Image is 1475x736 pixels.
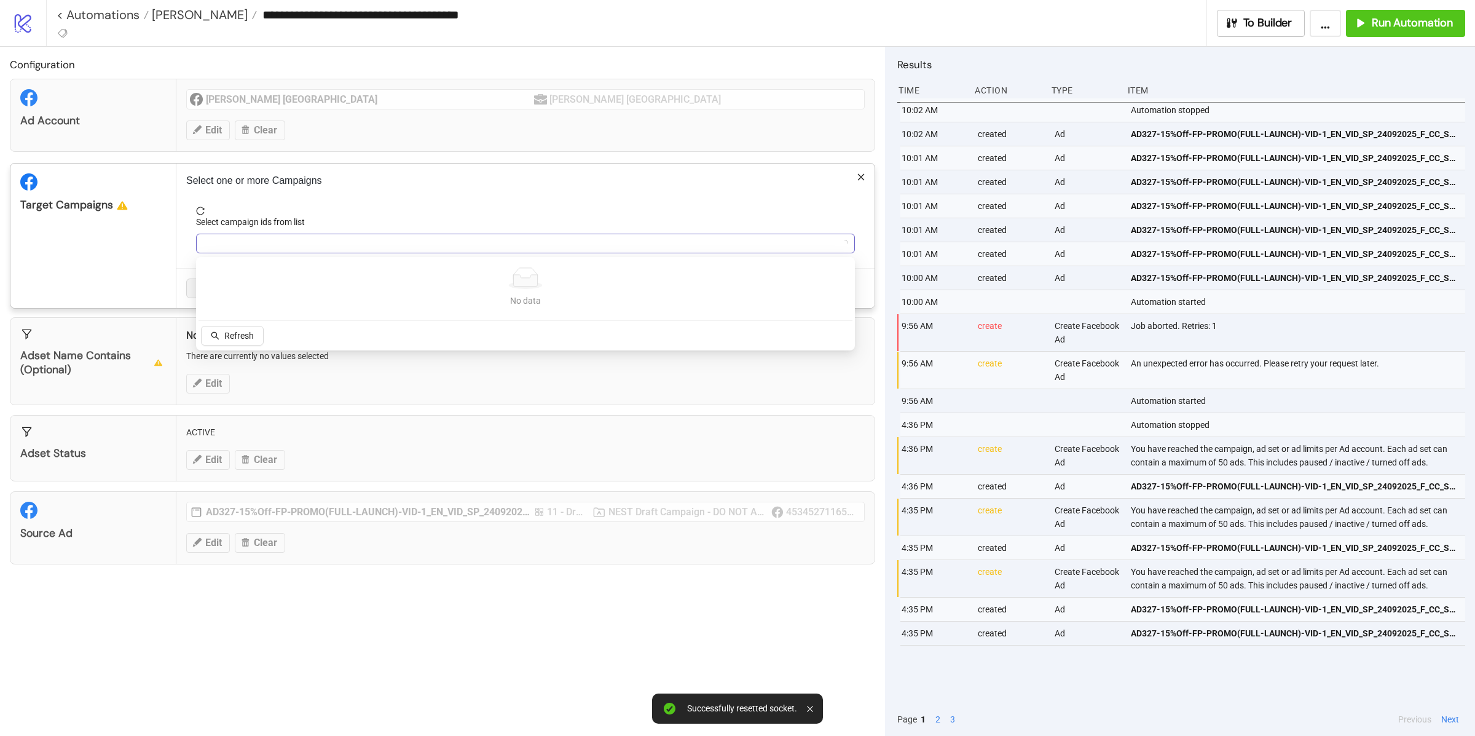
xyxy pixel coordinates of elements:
div: Ad [1053,266,1121,290]
div: No data [211,294,840,307]
button: Cancel [186,279,232,298]
span: AD327-15%Off-FP-PROMO(FULL-LAUNCH)-VID-1_EN_VID_SP_24092025_F_CC_SC24_USP1_SALE [1131,247,1460,261]
button: 3 [946,713,959,726]
span: AD327-15%Off-FP-PROMO(FULL-LAUNCH)-VID-1_EN_VID_SP_24092025_F_CC_SC24_USP1_SALE [1131,541,1460,555]
div: Automation started [1130,389,1468,413]
span: Run Automation [1372,16,1453,30]
div: Create Facebook Ad [1053,314,1121,351]
span: AD327-15%Off-FP-PROMO(FULL-LAUNCH)-VID-1_EN_VID_SP_24092025_F_CC_SC24_USP1_SALE [1131,151,1460,165]
a: AD327-15%Off-FP-PROMO(FULL-LAUNCH)-VID-1_EN_VID_SP_24092025_F_CC_SC24_USP1_SALE [1131,122,1460,146]
div: Ad [1053,598,1121,621]
div: 10:02 AM [900,98,968,122]
div: Create Facebook Ad [1053,437,1121,474]
div: Ad [1053,536,1121,560]
div: Ad [1053,475,1121,498]
div: Create Facebook Ad [1053,560,1121,597]
button: To Builder [1217,10,1305,37]
div: 4:36 PM [900,413,968,437]
div: Ad [1053,194,1121,218]
span: [PERSON_NAME] [149,7,248,23]
a: AD327-15%Off-FP-PROMO(FULL-LAUNCH)-VID-1_EN_VID_SP_24092025_F_CC_SC24_USP1_SALE [1131,218,1460,242]
div: Ad [1053,218,1121,242]
div: 4:35 PM [900,622,968,645]
p: Select one or more Campaigns [186,173,865,188]
span: Refresh [224,331,254,341]
button: ... [1310,10,1341,37]
a: AD327-15%Off-FP-PROMO(FULL-LAUNCH)-VID-1_EN_VID_SP_24092025_F_CC_SC24_USP1_SALE [1131,622,1460,645]
div: 10:01 AM [900,218,968,242]
div: 4:35 PM [900,499,968,536]
div: 9:56 AM [900,389,968,413]
div: Ad [1053,622,1121,645]
div: create [977,352,1044,389]
button: Run Automation [1346,10,1465,37]
a: AD327-15%Off-FP-PROMO(FULL-LAUNCH)-VID-1_EN_VID_SP_24092025_F_CC_SC24_USP1_SALE [1131,242,1460,266]
span: AD327-15%Off-FP-PROMO(FULL-LAUNCH)-VID-1_EN_VID_SP_24092025_F_CC_SC24_USP1_SALE [1131,175,1460,189]
span: AD327-15%Off-FP-PROMO(FULL-LAUNCH)-VID-1_EN_VID_SP_24092025_F_CC_SC24_USP1_SALE [1131,199,1460,213]
button: Next [1438,713,1463,726]
div: 4:35 PM [900,536,968,560]
a: AD327-15%Off-FP-PROMO(FULL-LAUNCH)-VID-1_EN_VID_SP_24092025_F_CC_SC24_USP1_SALE [1131,598,1460,621]
div: Automation stopped [1130,413,1468,437]
span: AD327-15%Off-FP-PROMO(FULL-LAUNCH)-VID-1_EN_VID_SP_24092025_F_CC_SC24_USP1_SALE [1131,480,1460,493]
div: create [977,314,1044,351]
div: Automation started [1130,290,1468,314]
div: 9:56 AM [900,352,968,389]
div: You have reached the campaign, ad set or ad limits per Ad account. Each ad set can contain a maxi... [1130,560,1468,597]
button: Previous [1394,713,1435,726]
div: created [977,122,1044,146]
div: created [977,598,1044,621]
div: created [977,266,1044,290]
a: AD327-15%Off-FP-PROMO(FULL-LAUNCH)-VID-1_EN_VID_SP_24092025_F_CC_SC24_USP1_SALE [1131,266,1460,290]
div: 10:01 AM [900,146,968,170]
div: Action [974,79,1041,102]
div: 4:35 PM [900,598,968,621]
div: Create Facebook Ad [1053,352,1121,389]
h2: Configuration [10,57,875,73]
span: AD327-15%Off-FP-PROMO(FULL-LAUNCH)-VID-1_EN_VID_SP_24092025_F_CC_SC24_USP1_SALE [1131,603,1460,616]
div: Automation stopped [1130,98,1468,122]
div: Create Facebook Ad [1053,499,1121,536]
div: Target Campaigns [20,198,166,212]
div: created [977,242,1044,266]
a: AD327-15%Off-FP-PROMO(FULL-LAUNCH)-VID-1_EN_VID_SP_24092025_F_CC_SC24_USP1_SALE [1131,536,1460,560]
div: created [977,475,1044,498]
div: 10:01 AM [900,194,968,218]
span: reload [196,207,855,215]
div: 4:36 PM [900,437,968,474]
div: 4:35 PM [900,560,968,597]
div: Ad [1053,146,1121,170]
div: create [977,560,1044,597]
div: 10:00 AM [900,266,968,290]
div: 9:56 AM [900,314,968,351]
span: Page [897,713,917,726]
div: Ad [1053,170,1121,194]
div: Ad [1053,242,1121,266]
button: Refresh [201,326,264,346]
div: 10:01 AM [900,170,968,194]
label: Select campaign ids from list [196,215,313,229]
a: AD327-15%Off-FP-PROMO(FULL-LAUNCH)-VID-1_EN_VID_SP_24092025_F_CC_SC24_USP1_SALE [1131,146,1460,170]
div: 4:36 PM [900,475,968,498]
div: created [977,146,1044,170]
h2: Results [897,57,1465,73]
span: search [211,331,219,340]
div: Successfully resetted socket. [687,703,797,714]
div: Job aborted. Retries: 1 [1130,314,1468,351]
div: Type [1050,79,1118,102]
span: AD327-15%Off-FP-PROMO(FULL-LAUNCH)-VID-1_EN_VID_SP_24092025_F_CC_SC24_USP1_SALE [1131,271,1460,285]
div: You have reached the campaign, ad set or ad limits per Ad account. Each ad set can contain a maxi... [1130,499,1468,536]
div: create [977,499,1044,536]
div: Ad [1053,122,1121,146]
span: AD327-15%Off-FP-PROMO(FULL-LAUNCH)-VID-1_EN_VID_SP_24092025_F_CC_SC24_USP1_SALE [1131,127,1460,141]
a: AD327-15%Off-FP-PROMO(FULL-LAUNCH)-VID-1_EN_VID_SP_24092025_F_CC_SC24_USP1_SALE [1131,194,1460,218]
span: loading [841,240,848,247]
div: created [977,194,1044,218]
div: create [977,437,1044,474]
button: 2 [932,713,944,726]
a: AD327-15%Off-FP-PROMO(FULL-LAUNCH)-VID-1_EN_VID_SP_24092025_F_CC_SC24_USP1_SALE [1131,475,1460,498]
span: close [857,173,865,181]
a: < Automations [57,9,149,21]
span: AD327-15%Off-FP-PROMO(FULL-LAUNCH)-VID-1_EN_VID_SP_24092025_F_CC_SC24_USP1_SALE [1131,627,1460,640]
input: Select campaign ids from list [203,236,206,251]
